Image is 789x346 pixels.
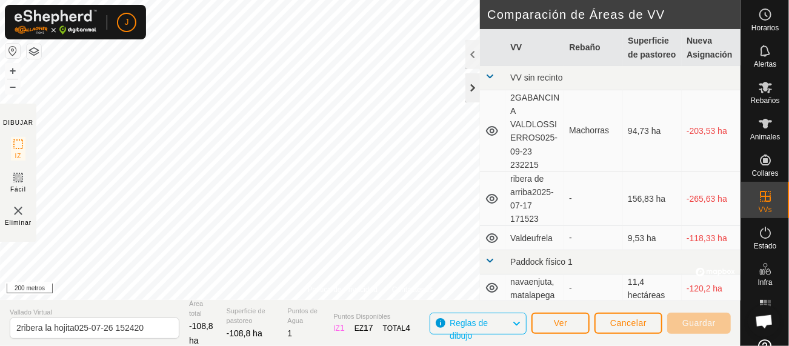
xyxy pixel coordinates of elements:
font: Machorras [569,125,609,135]
font: -118,33 ha [687,233,727,243]
font: -265,63 ha [687,194,727,204]
a: Política de Privacidad [308,284,378,295]
font: IZ [333,324,340,333]
button: + [5,64,20,78]
font: -108,8 ha [189,321,213,345]
font: navaenjuta,matalapega [510,276,554,299]
font: 11,4 hectáreas [628,276,665,299]
font: Fácil [10,186,26,193]
font: VV [510,42,522,52]
button: Ver [531,313,590,334]
font: VV sin recinto [510,73,562,82]
font: - [569,193,572,203]
font: Nueva Asignación [687,36,732,59]
font: Estado [754,242,776,250]
font: 9,53 ha [628,233,656,243]
img: VV [11,204,25,218]
img: Logotipo de Gallagher [15,10,97,35]
font: 4 [405,323,410,333]
font: Puntos Disponibles [333,313,390,320]
font: -120,2 ha [687,284,722,293]
font: 1 [288,328,293,338]
font: Alertas [754,60,776,68]
font: – [10,80,16,93]
font: Infra [757,278,772,287]
font: Cancelar [610,318,647,328]
font: -108,8 ha [227,328,262,338]
font: Contáctenos [392,285,433,294]
font: IZ [15,153,22,159]
font: Reglas de dibujo [450,318,488,341]
font: Superficie de pastoreo [628,36,676,59]
font: Ver [554,318,568,328]
font: Comparación de Áreas de VV [487,8,665,21]
font: Vallado Virtual [10,308,52,316]
font: DIBUJAR [3,119,33,126]
font: EZ [355,324,364,333]
div: Chat abierto [748,305,781,338]
font: Animales [750,133,780,141]
font: Horarios [751,24,779,32]
font: Paddock físico 1 [510,257,573,267]
font: + [10,64,16,77]
font: 2GABANCINA VALDLOSSIERROS025-09-23 232215 [510,93,559,170]
font: 1 [340,323,345,333]
button: Capas del Mapa [27,44,41,59]
font: 94,73 ha [628,126,661,136]
font: Eliminar [5,219,32,226]
font: Collares [751,169,778,178]
font: Puntos de Agua [288,307,318,325]
font: VVs [758,205,771,214]
font: Guardar [682,318,716,328]
font: -203,53 ha [687,126,727,136]
font: Superficie de pastoreo [227,307,265,325]
font: TOTAL [383,324,406,333]
a: Contáctenos [392,284,433,295]
font: - [569,233,572,242]
font: - [569,283,572,293]
font: Política de Privacidad [308,285,378,294]
font: Valdeufrela [510,233,553,243]
font: 156,83 ha [628,194,665,204]
button: Cancelar [594,313,662,334]
font: Rebaño [569,42,600,52]
font: Rebaños [750,96,779,105]
font: J [125,17,129,27]
font: ribera de arriba2025-07-17 171523 [510,174,554,224]
button: Restablecer Mapa [5,44,20,58]
button: Guardar [667,313,731,334]
button: – [5,79,20,94]
font: 17 [364,323,373,333]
